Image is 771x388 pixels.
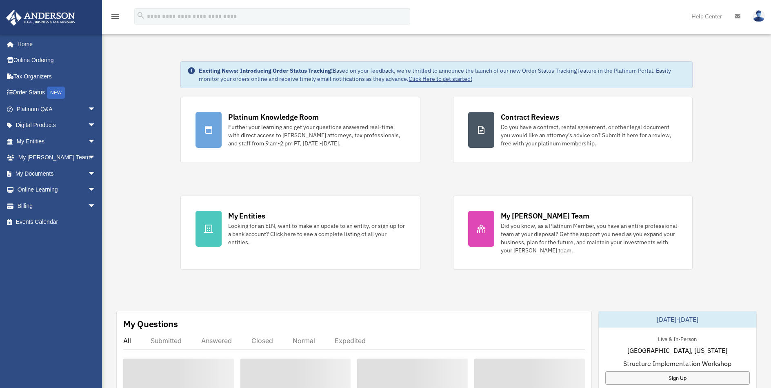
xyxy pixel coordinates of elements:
[6,85,108,101] a: Order StatusNEW
[199,67,686,83] div: Based on your feedback, we're thrilled to announce the launch of our new Order Status Tracking fe...
[228,211,265,221] div: My Entities
[6,198,108,214] a: Billingarrow_drop_down
[753,10,765,22] img: User Pic
[228,112,319,122] div: Platinum Knowledge Room
[409,75,472,83] a: Click Here to get started!
[623,359,731,368] span: Structure Implementation Workshop
[180,97,420,163] a: Platinum Knowledge Room Further your learning and get your questions answered real-time with dire...
[110,11,120,21] i: menu
[599,311,756,328] div: [DATE]-[DATE]
[501,222,678,254] div: Did you know, as a Platinum Member, you have an entire professional team at your disposal? Get th...
[335,337,366,345] div: Expedited
[180,196,420,270] a: My Entities Looking for an EIN, want to make an update to an entity, or sign up for a bank accoun...
[88,117,104,134] span: arrow_drop_down
[501,112,559,122] div: Contract Reviews
[228,123,405,147] div: Further your learning and get your questions answered real-time with direct access to [PERSON_NAM...
[6,182,108,198] a: Online Learningarrow_drop_down
[6,133,108,149] a: My Entitiesarrow_drop_down
[627,346,727,355] span: [GEOGRAPHIC_DATA], [US_STATE]
[123,318,178,330] div: My Questions
[228,222,405,246] div: Looking for an EIN, want to make an update to an entity, or sign up for a bank account? Click her...
[88,133,104,150] span: arrow_drop_down
[6,52,108,69] a: Online Ordering
[251,337,273,345] div: Closed
[88,182,104,198] span: arrow_drop_down
[6,117,108,134] a: Digital Productsarrow_drop_down
[293,337,315,345] div: Normal
[501,123,678,147] div: Do you have a contract, rental agreement, or other legal document you would like an attorney's ad...
[110,14,120,21] a: menu
[6,68,108,85] a: Tax Organizers
[88,165,104,182] span: arrow_drop_down
[453,196,693,270] a: My [PERSON_NAME] Team Did you know, as a Platinum Member, you have an entire professional team at...
[6,214,108,230] a: Events Calendar
[651,334,703,343] div: Live & In-Person
[605,371,750,385] a: Sign Up
[88,198,104,214] span: arrow_drop_down
[4,10,78,26] img: Anderson Advisors Platinum Portal
[201,337,232,345] div: Answered
[136,11,145,20] i: search
[151,337,182,345] div: Submitted
[88,101,104,118] span: arrow_drop_down
[453,97,693,163] a: Contract Reviews Do you have a contract, rental agreement, or other legal document you would like...
[6,36,104,52] a: Home
[501,211,589,221] div: My [PERSON_NAME] Team
[6,165,108,182] a: My Documentsarrow_drop_down
[123,337,131,345] div: All
[88,149,104,166] span: arrow_drop_down
[47,87,65,99] div: NEW
[6,149,108,166] a: My [PERSON_NAME] Teamarrow_drop_down
[6,101,108,117] a: Platinum Q&Aarrow_drop_down
[199,67,333,74] strong: Exciting News: Introducing Order Status Tracking!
